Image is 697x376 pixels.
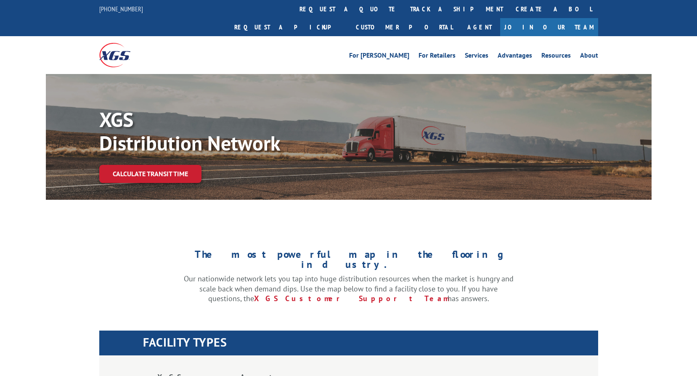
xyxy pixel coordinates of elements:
a: XGS Customer Support Team [254,294,448,303]
p: XGS Distribution Network [99,108,352,155]
a: Resources [541,52,571,61]
a: Calculate transit time [99,165,201,183]
a: For [PERSON_NAME] [349,52,409,61]
a: Agent [459,18,500,36]
a: Request a pickup [228,18,350,36]
a: Advantages [498,52,532,61]
a: About [580,52,598,61]
a: [PHONE_NUMBER] [99,5,143,13]
a: Join Our Team [500,18,598,36]
a: Customer Portal [350,18,459,36]
h1: The most powerful map in the flooring industry. [184,249,514,274]
p: Our nationwide network lets you tap into huge distribution resources when the market is hungry an... [184,274,514,304]
a: Services [465,52,488,61]
a: For Retailers [419,52,456,61]
h1: FACILITY TYPES [143,336,598,352]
